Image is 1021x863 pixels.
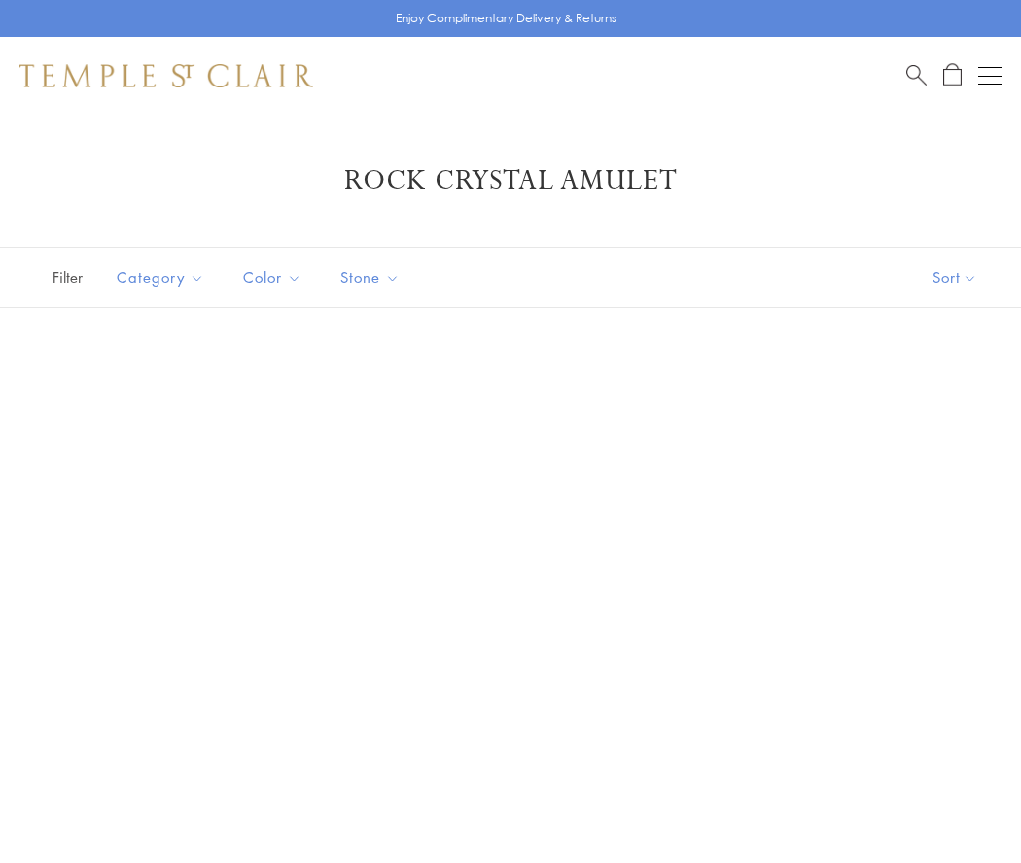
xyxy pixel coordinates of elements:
[19,64,313,87] img: Temple St. Clair
[943,63,962,87] a: Open Shopping Bag
[229,256,316,299] button: Color
[49,163,972,198] h1: Rock Crystal Amulet
[906,63,927,87] a: Search
[102,256,219,299] button: Category
[889,248,1021,307] button: Show sort by
[233,265,316,290] span: Color
[107,265,219,290] span: Category
[326,256,414,299] button: Stone
[978,64,1002,87] button: Open navigation
[331,265,414,290] span: Stone
[396,9,616,28] p: Enjoy Complimentary Delivery & Returns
